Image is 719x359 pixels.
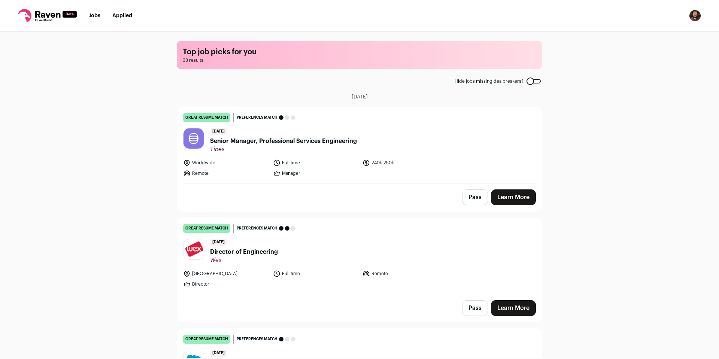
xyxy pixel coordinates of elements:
[177,107,542,183] a: great resume match Preferences match [DATE] Senior Manager, Professional Services Engineering Tin...
[183,224,230,233] div: great resume match
[210,137,357,146] span: Senior Manager, Professional Services Engineering
[237,114,277,121] span: Preferences match
[183,57,536,63] span: 38 results
[210,247,278,256] span: Director of Engineering
[210,146,357,153] span: Tines
[491,300,536,316] a: Learn More
[183,159,269,167] li: Worldwide
[112,13,132,18] a: Applied
[273,170,358,177] li: Manager
[462,189,488,205] button: Pass
[177,218,542,294] a: great resume match Preferences match [DATE] Director of Engineering Wex [GEOGRAPHIC_DATA] Full ti...
[237,225,277,232] span: Preferences match
[183,280,269,288] li: Director
[362,159,448,167] li: 240k-250k
[273,270,358,277] li: Full time
[183,241,204,258] img: 6ab67cd2cf17fd0d0cc382377698315955706a931088c98580e57bcffc808660.jpg
[237,335,277,343] span: Preferences match
[183,113,230,122] div: great resume match
[210,256,278,264] span: Wex
[273,159,358,167] li: Full time
[183,335,230,344] div: great resume match
[183,47,536,57] h1: Top job picks for you
[362,270,448,277] li: Remote
[210,350,227,357] span: [DATE]
[689,10,701,22] img: 3409771-medium_jpg
[462,300,488,316] button: Pass
[183,128,204,149] img: d17ea785da9c600cac8bb06b05bab6789ef0efd3ce6f22e02db6b18e38ac0135.jpg
[352,93,368,101] span: [DATE]
[455,78,524,84] span: Hide jobs missing dealbreakers?
[210,128,227,135] span: [DATE]
[183,170,269,177] li: Remote
[689,10,701,22] button: Open dropdown
[210,239,227,246] span: [DATE]
[183,270,269,277] li: [GEOGRAPHIC_DATA]
[491,189,536,205] a: Learn More
[89,13,100,18] a: Jobs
